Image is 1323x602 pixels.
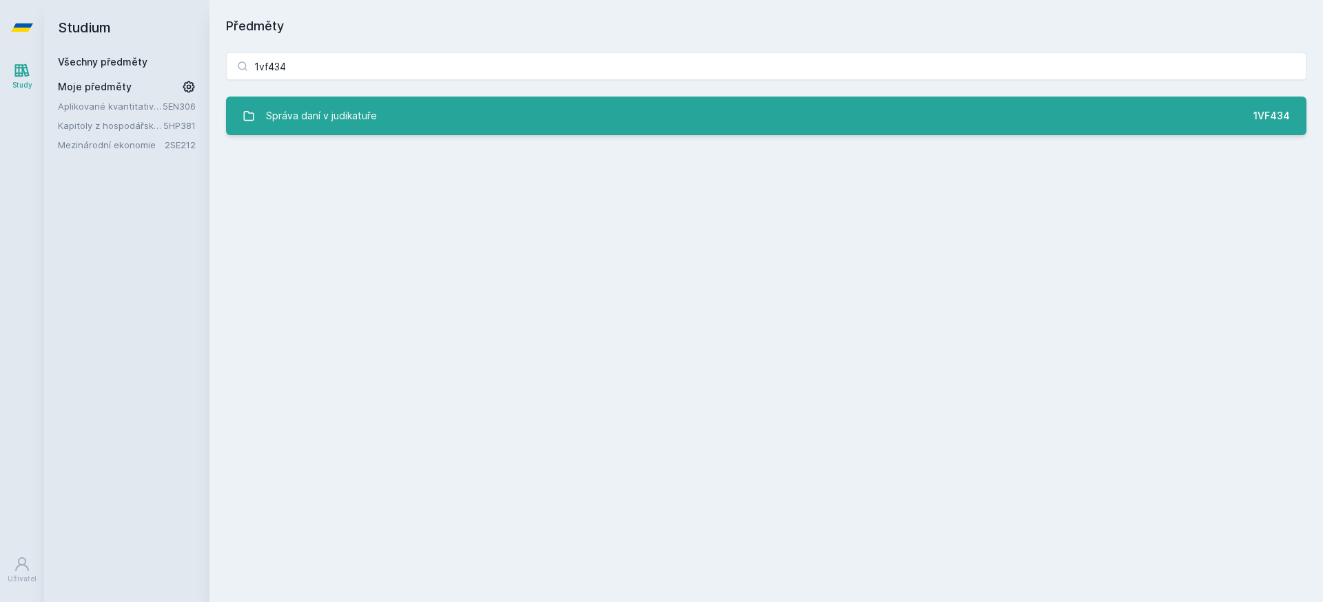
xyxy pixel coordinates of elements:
a: 5HP381 [163,120,196,131]
a: Všechny předměty [58,56,147,68]
h1: Předměty [226,17,1306,36]
a: 2SE212 [165,139,196,150]
a: Aplikované kvantitativní metody I [58,99,163,113]
a: Uživatel [3,549,41,591]
input: Název nebo ident předmětu… [226,52,1306,80]
a: Mezinárodní ekonomie [58,138,165,152]
div: Uživatel [8,574,37,584]
div: Study [12,80,32,90]
a: Správa daní v judikatuře 1VF434 [226,97,1306,135]
span: Moje předměty [58,80,132,94]
a: 5EN306 [163,101,196,112]
a: Study [3,55,41,97]
a: Kapitoly z hospodářské politiky [58,119,163,132]
div: 1VF434 [1253,109,1290,123]
div: Správa daní v judikatuře [266,102,377,130]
